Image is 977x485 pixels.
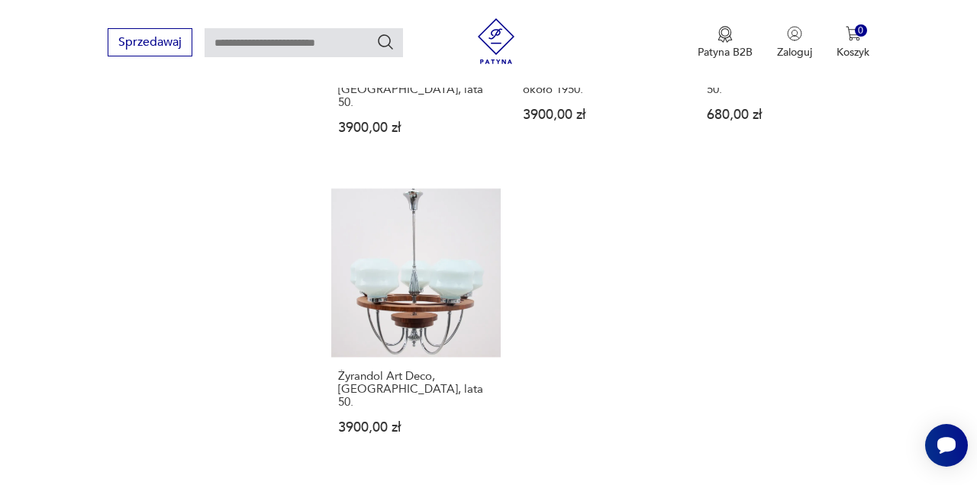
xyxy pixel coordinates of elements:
[108,38,192,49] a: Sprzedawaj
[707,57,863,96] h3: Lampa kryształowa, [GEOGRAPHIC_DATA], lata 50.
[523,57,679,96] h3: Żyrandol w stylu Art Deco, [GEOGRAPHIC_DATA], rok około 1950.
[837,26,869,59] button: 0Koszyk
[331,188,501,464] a: Żyrandol Art Deco, Polska, lata 50.Żyrandol Art Deco, [GEOGRAPHIC_DATA], lata 50.3900,00 zł
[777,45,812,59] p: Zaloguj
[338,57,494,109] h3: Unikatowa lampa w stylu Art Deco, [GEOGRAPHIC_DATA], lata 50.
[338,370,494,409] h3: Żyrandol Art Deco, [GEOGRAPHIC_DATA], lata 50.
[855,24,868,37] div: 0
[473,18,519,64] img: Patyna - sklep z meblami i dekoracjami vintage
[108,28,192,56] button: Sprzedawaj
[523,108,679,121] p: 3900,00 zł
[846,26,861,41] img: Ikona koszyka
[698,26,753,59] a: Ikona medaluPatyna B2B
[787,26,802,41] img: Ikonka użytkownika
[698,26,753,59] button: Patyna B2B
[338,121,494,134] p: 3900,00 zł
[376,33,395,51] button: Szukaj
[338,421,494,434] p: 3900,00 zł
[717,26,733,43] img: Ikona medalu
[925,424,968,467] iframe: Smartsupp widget button
[837,45,869,59] p: Koszyk
[707,108,863,121] p: 680,00 zł
[698,45,753,59] p: Patyna B2B
[777,26,812,59] button: Zaloguj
